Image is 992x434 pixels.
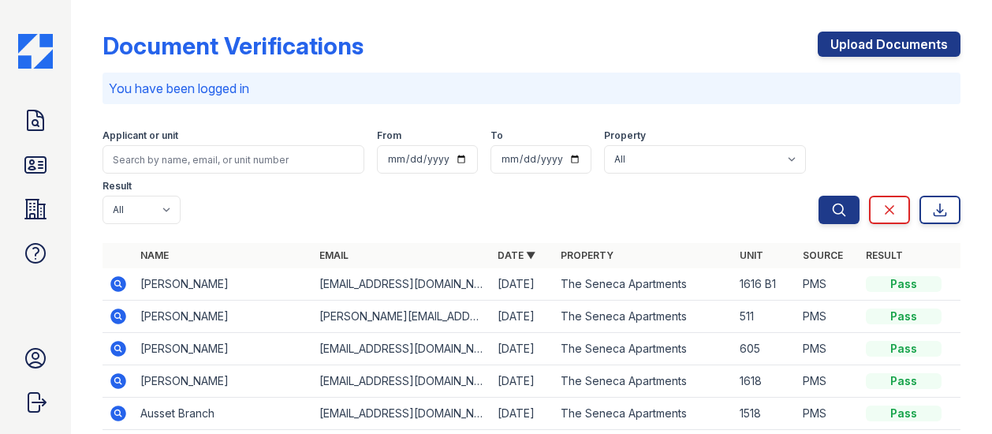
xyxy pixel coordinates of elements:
div: Document Verifications [103,32,364,60]
div: Pass [866,406,942,421]
td: [PERSON_NAME] [134,365,313,398]
a: Unit [740,249,763,261]
a: Email [319,249,349,261]
td: The Seneca Apartments [554,301,733,333]
a: Source [803,249,843,261]
td: The Seneca Apartments [554,365,733,398]
td: [DATE] [491,268,554,301]
div: Pass [866,341,942,357]
td: 1518 [733,398,796,430]
td: [EMAIL_ADDRESS][DOMAIN_NAME] [313,333,492,365]
td: [DATE] [491,365,554,398]
label: From [377,129,401,142]
td: The Seneca Apartments [554,268,733,301]
label: Property [604,129,646,142]
input: Search by name, email, or unit number [103,145,364,174]
a: Property [561,249,613,261]
td: PMS [796,398,860,430]
div: Pass [866,276,942,292]
label: Applicant or unit [103,129,178,142]
td: [DATE] [491,398,554,430]
div: Pass [866,309,942,324]
td: [PERSON_NAME] [134,268,313,301]
td: [EMAIL_ADDRESS][DOMAIN_NAME] [313,398,492,430]
p: You have been logged in [109,79,954,98]
td: [DATE] [491,333,554,365]
td: [PERSON_NAME] [134,301,313,333]
div: Pass [866,373,942,389]
td: [PERSON_NAME][EMAIL_ADDRESS][DOMAIN_NAME] [313,301,492,333]
a: Result [866,249,903,261]
td: [EMAIL_ADDRESS][DOMAIN_NAME] [313,268,492,301]
a: Upload Documents [818,32,960,57]
img: CE_Icon_Blue-c292c112584629df590d857e76928e9f676e5b41ef8f769ba2f05ee15b207248.png [18,34,53,69]
td: 1616 B1 [733,268,796,301]
td: [EMAIL_ADDRESS][DOMAIN_NAME] [313,365,492,398]
td: 605 [733,333,796,365]
td: PMS [796,301,860,333]
td: PMS [796,365,860,398]
td: PMS [796,333,860,365]
td: [PERSON_NAME] [134,333,313,365]
label: Result [103,180,132,193]
td: Ausset Branch [134,398,313,430]
td: PMS [796,268,860,301]
a: Name [140,249,169,261]
td: 1618 [733,365,796,398]
label: To [490,129,503,142]
td: 511 [733,301,796,333]
a: Date ▼ [498,249,535,261]
td: [DATE] [491,301,554,333]
td: The Seneca Apartments [554,333,733,365]
td: The Seneca Apartments [554,398,733,430]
